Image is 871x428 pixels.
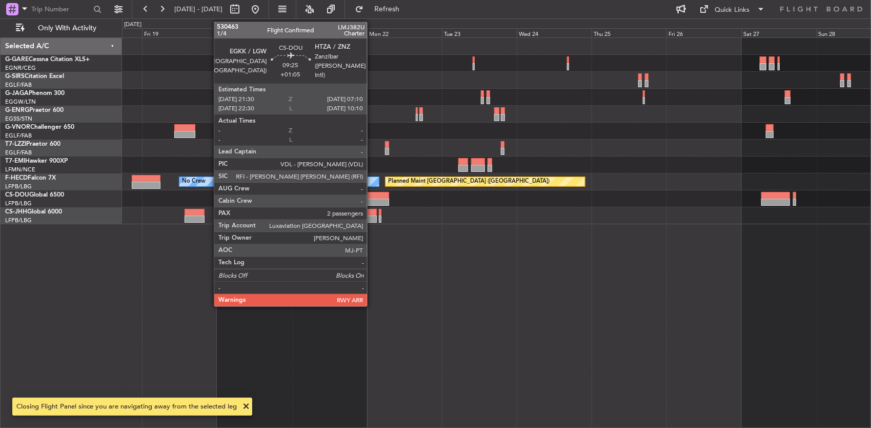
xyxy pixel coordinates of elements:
span: F-HECD [5,175,28,181]
div: Sun 21 [292,28,367,37]
div: No Crew [182,174,206,189]
a: F-HECDFalcon 7X [5,175,56,181]
a: LFPB/LBG [5,217,32,224]
span: CS-DOU [5,192,29,198]
a: G-JAGAPhenom 300 [5,90,65,96]
div: Fri 26 [666,28,741,37]
div: Sat 20 [217,28,292,37]
span: G-JAGA [5,90,29,96]
div: Planned Maint [GEOGRAPHIC_DATA] ([GEOGRAPHIC_DATA]) [322,191,484,206]
button: Quick Links [695,1,771,17]
a: EGGW/LTN [5,98,36,106]
div: Mon 22 [367,28,442,37]
a: LFMN/NCE [5,166,35,173]
button: Refresh [350,1,412,17]
a: T7-EMIHawker 900XP [5,158,68,164]
a: LFPB/LBG [5,200,32,207]
span: T7-LZZI [5,141,26,147]
span: G-SIRS [5,73,25,80]
div: Planned Maint [GEOGRAPHIC_DATA] ([GEOGRAPHIC_DATA]) [388,174,550,189]
span: G-ENRG [5,107,29,113]
input: Trip Number [31,2,90,17]
a: EGLF/FAB [5,149,32,157]
div: Quick Links [715,5,750,15]
a: CS-JHHGlobal 6000 [5,209,62,215]
a: LFPB/LBG [5,183,32,190]
span: G-GARE [5,56,29,63]
a: EGLF/FAB [5,81,32,89]
a: EGSS/STN [5,115,32,123]
span: G-VNOR [5,124,30,130]
div: Fri 19 [142,28,217,37]
a: G-VNORChallenger 650 [5,124,74,130]
div: Tue 23 [442,28,517,37]
span: CS-JHH [5,209,27,215]
a: T7-LZZIPraetor 600 [5,141,60,147]
div: Sat 27 [742,28,817,37]
a: CS-DOUGlobal 6500 [5,192,64,198]
span: [DATE] - [DATE] [174,5,222,14]
div: Thu 25 [592,28,666,37]
a: G-SIRSCitation Excel [5,73,64,80]
div: [DATE] [124,21,141,29]
span: Only With Activity [27,25,108,32]
button: Only With Activity [11,20,111,36]
span: T7-EMI [5,158,25,164]
a: G-ENRGPraetor 600 [5,107,64,113]
a: G-GARECessna Citation XLS+ [5,56,90,63]
div: Wed 24 [517,28,592,37]
span: Refresh [366,6,409,13]
a: EGLF/FAB [5,132,32,140]
div: Closing Flight Panel since you are navigating away from the selected leg [16,402,237,412]
a: EGNR/CEG [5,64,36,72]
